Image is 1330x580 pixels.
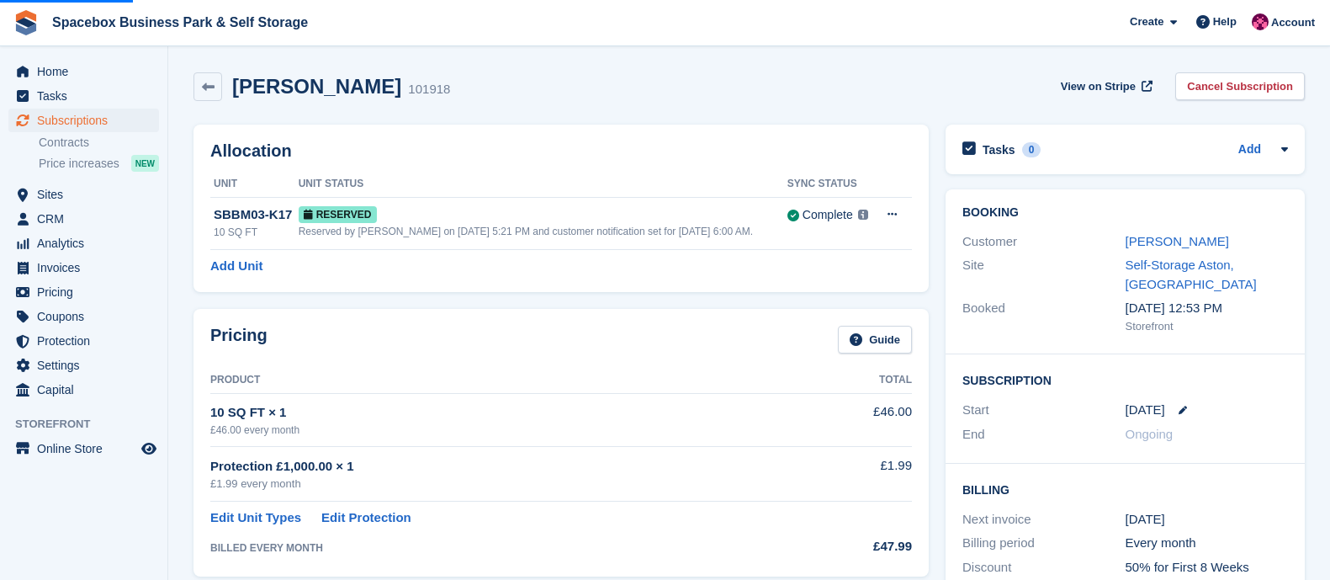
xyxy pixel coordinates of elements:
[962,256,1126,294] div: Site
[1126,258,1257,291] a: Self-Storage Aston, [GEOGRAPHIC_DATA]
[232,75,401,98] h2: [PERSON_NAME]
[37,437,138,460] span: Online Store
[37,256,138,279] span: Invoices
[37,305,138,328] span: Coupons
[210,476,799,492] div: £1.99 every month
[1126,534,1289,553] div: Every month
[39,135,159,151] a: Contracts
[8,437,159,460] a: menu
[37,109,138,132] span: Subscriptions
[210,367,799,394] th: Product
[8,305,159,328] a: menu
[1175,72,1305,100] a: Cancel Subscription
[210,457,799,476] div: Protection £1,000.00 × 1
[214,205,299,225] div: SBBM03-K17
[37,329,138,353] span: Protection
[37,183,138,206] span: Sites
[39,154,159,173] a: Price increases NEW
[1054,72,1156,100] a: View on Stripe
[838,326,912,354] a: Guide
[1130,13,1163,30] span: Create
[799,537,912,556] div: £47.99
[803,206,853,224] div: Complete
[962,206,1288,220] h2: Booking
[8,109,159,132] a: menu
[39,156,119,172] span: Price increases
[1126,510,1289,529] div: [DATE]
[1126,558,1289,577] div: 50% for First 8 Weeks
[1126,401,1165,420] time: 2025-08-30 00:00:00 UTC
[37,231,138,255] span: Analytics
[787,171,874,198] th: Sync Status
[1126,299,1289,318] div: [DATE] 12:53 PM
[1126,234,1229,248] a: [PERSON_NAME]
[8,280,159,304] a: menu
[131,155,159,172] div: NEW
[1022,142,1041,157] div: 0
[799,367,912,394] th: Total
[8,207,159,231] a: menu
[799,447,912,502] td: £1.99
[210,141,912,161] h2: Allocation
[8,183,159,206] a: menu
[210,171,299,198] th: Unit
[1126,427,1174,441] span: Ongoing
[962,425,1126,444] div: End
[1252,13,1269,30] img: Avishka Chauhan
[983,142,1015,157] h2: Tasks
[299,206,377,223] span: Reserved
[210,540,799,556] div: BILLED EVERY MONTH
[1126,318,1289,335] div: Storefront
[15,416,167,433] span: Storefront
[799,393,912,446] td: £46.00
[962,232,1126,252] div: Customer
[962,481,1288,498] h2: Billing
[37,280,138,304] span: Pricing
[1271,14,1315,31] span: Account
[210,508,301,528] a: Edit Unit Types
[858,210,868,220] img: icon-info-grey-7440780725fd019a000dd9b08b2336e03edf1995a4989e88bcd33f0948082b44.svg
[45,8,315,36] a: Spacebox Business Park & Self Storage
[37,207,138,231] span: CRM
[299,171,787,198] th: Unit Status
[962,510,1126,529] div: Next invoice
[962,299,1126,334] div: Booked
[962,371,1288,388] h2: Subscription
[37,60,138,83] span: Home
[8,256,159,279] a: menu
[13,10,39,35] img: stora-icon-8386f47178a22dfd0bd8f6a31ec36ba5ce8667c1dd55bd0f319d3a0aa187defe.svg
[214,225,299,240] div: 10 SQ FT
[37,354,138,377] span: Settings
[8,329,159,353] a: menu
[210,423,799,438] div: £46.00 every month
[37,84,138,108] span: Tasks
[962,401,1126,420] div: Start
[8,354,159,377] a: menu
[8,60,159,83] a: menu
[299,224,787,239] div: Reserved by [PERSON_NAME] on [DATE] 5:21 PM and customer notification set for [DATE] 6:00 AM.
[8,231,159,255] a: menu
[962,558,1126,577] div: Discount
[210,326,268,354] h2: Pricing
[210,403,799,423] div: 10 SQ FT × 1
[210,257,262,276] a: Add Unit
[408,80,450,99] div: 101918
[1061,78,1136,95] span: View on Stripe
[1238,141,1261,160] a: Add
[1213,13,1237,30] span: Help
[321,508,411,528] a: Edit Protection
[8,84,159,108] a: menu
[962,534,1126,553] div: Billing period
[139,439,159,459] a: Preview store
[37,378,138,402] span: Capital
[8,378,159,402] a: menu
